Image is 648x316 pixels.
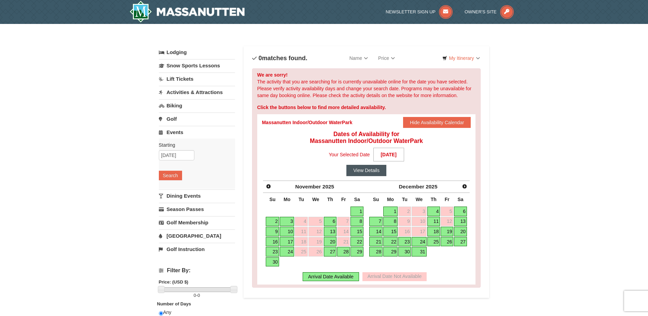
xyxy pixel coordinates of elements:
label: Starting [159,142,230,148]
span: 0 [194,293,196,298]
a: 26 [441,237,453,247]
span: Wednesday [416,197,423,202]
span: Next [462,184,467,189]
a: 3 [412,207,426,216]
a: 9 [266,227,279,236]
a: Biking [159,99,235,112]
label: - [159,292,235,299]
a: 18 [295,237,307,247]
strong: Number of Days [157,301,191,306]
a: Events [159,126,235,139]
a: 23 [398,237,411,247]
span: Monday [387,197,394,202]
a: Golf [159,113,235,125]
a: Season Passes [159,203,235,215]
a: 27 [324,247,337,256]
span: Saturday [354,197,360,202]
div: Arrival Date Not Available [362,272,427,281]
a: 28 [369,247,383,256]
a: 10 [412,217,426,226]
a: 6 [324,217,337,226]
strong: We are sorry! [257,72,288,78]
a: 18 [427,227,440,236]
span: December [399,184,424,189]
a: 1 [383,207,398,216]
a: 7 [337,217,350,226]
a: 24 [412,237,426,247]
img: Massanutten Resort Logo [129,1,245,23]
a: 19 [441,227,453,236]
a: 4 [295,217,307,226]
a: 22 [383,237,398,247]
div: Arrival Date Available [303,272,359,281]
a: 30 [266,257,279,267]
span: Prev [266,184,271,189]
a: Massanutten Resort [129,1,245,23]
a: 5 [441,207,453,216]
a: 25 [295,247,307,256]
a: Lift Tickets [159,73,235,85]
a: 31 [412,247,426,256]
a: 20 [454,227,467,236]
a: 28 [337,247,350,256]
a: Owner's Site [465,9,514,14]
a: 10 [280,227,294,236]
span: 0 [259,55,262,62]
span: Thursday [431,197,437,202]
span: Owner's Site [465,9,497,14]
a: 8 [350,217,363,226]
div: Click the buttons below to find more detailed availability. [257,104,476,111]
button: Search [159,171,182,180]
a: 9 [398,217,411,226]
a: 7 [369,217,383,226]
h4: Dates of Availability for Massanutten Indoor/Outdoor WaterPark [262,131,471,144]
a: 21 [369,237,383,247]
span: Tuesday [402,197,408,202]
div: The activity that you are searching for is currently unavailable online for the date you have sel... [252,68,481,288]
span: November [295,184,321,189]
a: 14 [337,227,350,236]
a: 1 [350,207,363,216]
a: 13 [324,227,337,236]
a: 30 [398,247,411,256]
span: Friday [445,197,450,202]
a: 2 [266,217,279,226]
span: Sunday [270,197,276,202]
span: Saturday [458,197,464,202]
button: Hide Availability Calendar [403,117,471,128]
h4: matches found. [252,55,307,62]
a: 12 [441,217,453,226]
span: 2025 [322,184,334,189]
a: 17 [412,227,426,236]
a: 26 [308,247,323,256]
a: Price [373,51,400,65]
strong: [DATE] [373,148,404,161]
a: 8 [383,217,398,226]
a: 23 [266,247,279,256]
a: 16 [398,227,411,236]
a: [GEOGRAPHIC_DATA] [159,229,235,242]
strong: Price: (USD $) [159,279,189,285]
div: Massanutten Indoor/Outdoor WaterPark [262,119,353,126]
a: 19 [308,237,323,247]
a: 14 [369,227,383,236]
span: Tuesday [299,197,304,202]
a: 3 [280,217,294,226]
a: 15 [383,227,398,236]
a: Golf Instruction [159,243,235,255]
a: 20 [324,237,337,247]
span: 0 [197,293,200,298]
a: 22 [350,237,363,247]
a: 13 [454,217,467,226]
a: 29 [350,247,363,256]
span: 2025 [426,184,437,189]
a: 2 [398,207,411,216]
span: Monday [284,197,290,202]
a: 11 [427,217,440,226]
a: Golf Membership [159,216,235,229]
a: 12 [308,227,323,236]
a: Snow Sports Lessons [159,59,235,72]
a: 6 [454,207,467,216]
a: 24 [280,247,294,256]
a: Lodging [159,46,235,58]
